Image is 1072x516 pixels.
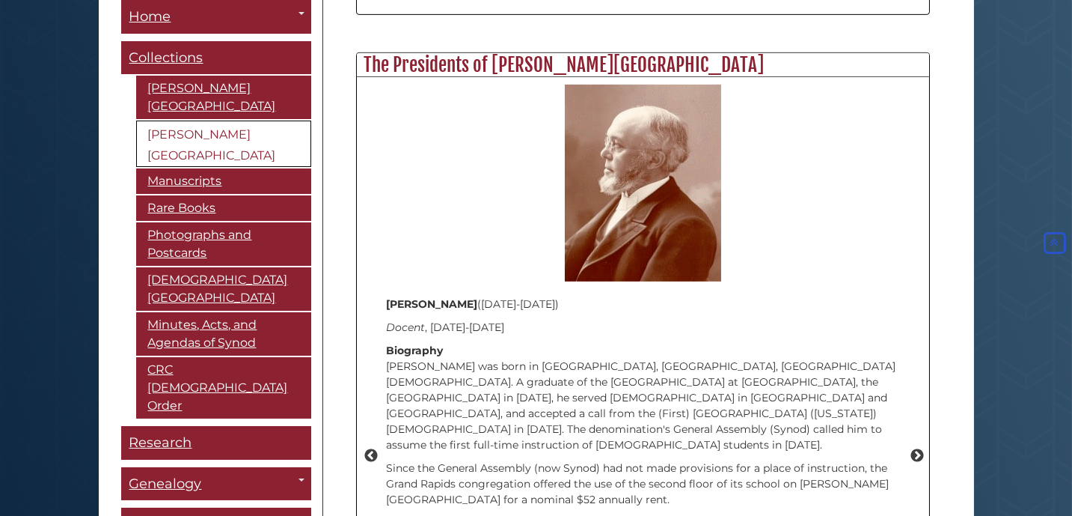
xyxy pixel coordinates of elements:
span: Home [129,8,171,25]
a: Back to Top [1041,237,1068,250]
a: Rare Books [136,195,311,221]
button: Previous [364,449,379,464]
a: Research [121,426,311,460]
span: Genealogy [129,476,202,492]
a: Collections [121,41,311,75]
a: CRC [DEMOGRAPHIC_DATA] Order [136,357,311,419]
span: Collections [129,49,203,66]
strong: [PERSON_NAME] [387,297,478,311]
p: , [DATE]-[DATE] [387,320,900,336]
a: Photographs and Postcards [136,222,311,266]
a: [PERSON_NAME][GEOGRAPHIC_DATA] [136,121,311,167]
a: Manuscripts [136,169,311,194]
a: [PERSON_NAME][GEOGRAPHIC_DATA] [136,76,311,119]
strong: Biography [387,344,444,357]
p: [PERSON_NAME] was born in [GEOGRAPHIC_DATA], [GEOGRAPHIC_DATA], [GEOGRAPHIC_DATA][DEMOGRAPHIC_DAT... [387,343,900,453]
a: [DEMOGRAPHIC_DATA][GEOGRAPHIC_DATA] [136,267,311,311]
em: Docent [387,321,426,334]
a: Minutes, Acts, and Agendas of Synod [136,312,311,356]
p: ([DATE]-[DATE]) [387,297,900,312]
h2: The Presidents of [PERSON_NAME][GEOGRAPHIC_DATA] [357,53,929,77]
button: Next [910,449,925,464]
a: Genealogy [121,467,311,501]
p: Since the General Assembly (now Synod) had not made provisions for a place of instruction, the Gr... [387,461,900,508]
span: Research [129,434,192,451]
